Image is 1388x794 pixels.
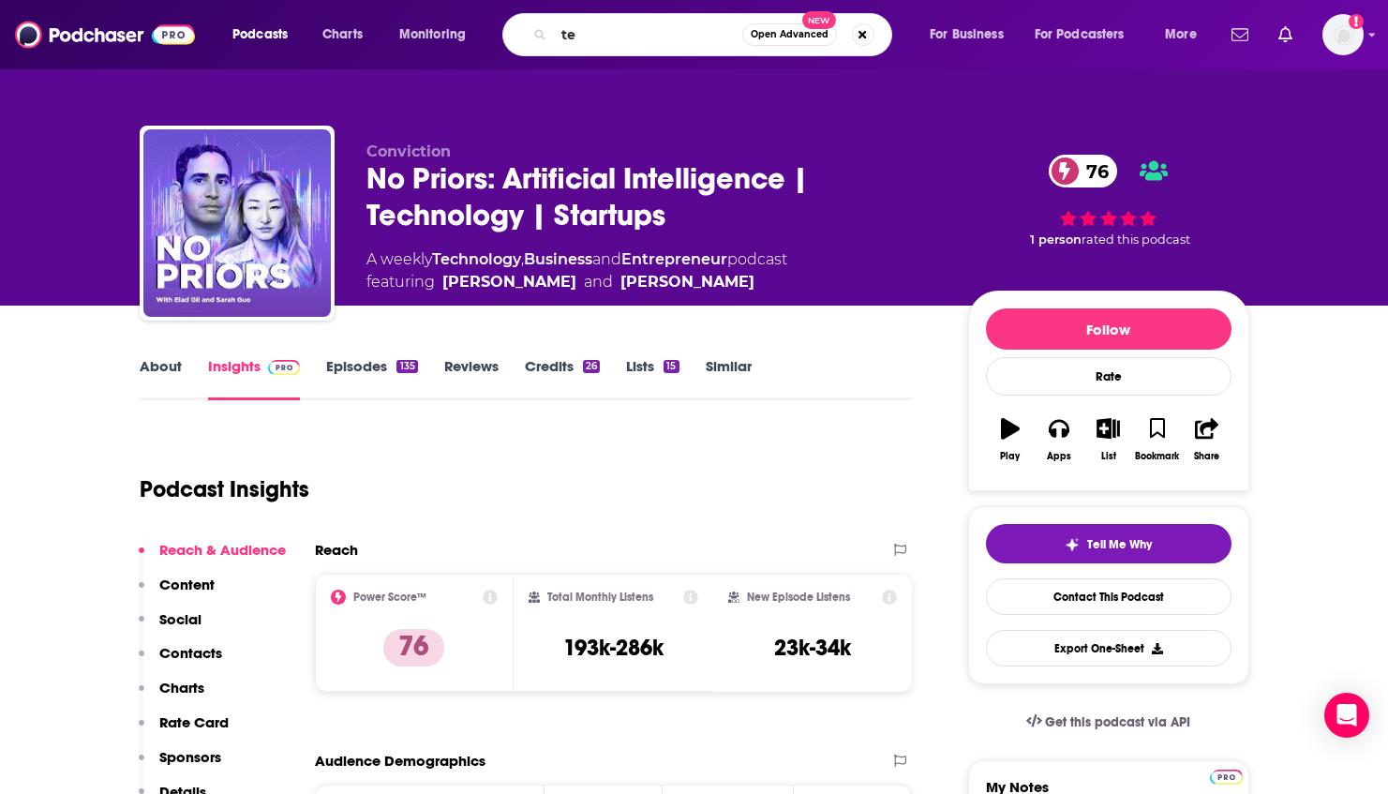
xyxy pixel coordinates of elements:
div: Open Intercom Messenger [1324,693,1369,738]
a: Show notifications dropdown [1271,19,1300,51]
button: Play [986,406,1035,473]
a: Credits26 [525,357,600,400]
div: 26 [583,360,600,373]
img: Podchaser Pro [1210,770,1243,785]
p: Charts [159,679,204,697]
button: open menu [386,20,490,50]
span: New [802,11,836,29]
a: Pro website [1210,767,1243,785]
div: Play [1000,451,1020,462]
img: Podchaser - Follow, Share and Rate Podcasts [15,17,195,52]
span: Monitoring [399,22,466,48]
a: InsightsPodchaser Pro [208,357,301,400]
button: Reach & Audience [139,541,286,576]
a: Charts [310,20,374,50]
button: open menu [917,20,1027,50]
span: 1 person [1030,232,1082,247]
button: Charts [139,679,204,713]
button: Share [1182,406,1231,473]
p: 76 [383,629,444,667]
span: 76 [1067,155,1118,187]
button: Follow [986,308,1231,350]
a: Reviews [444,357,499,400]
h2: Reach [315,541,358,559]
div: List [1101,451,1116,462]
p: Rate Card [159,713,229,731]
a: Business [524,250,592,268]
div: Bookmark [1135,451,1179,462]
button: Show profile menu [1322,14,1364,55]
button: List [1083,406,1132,473]
div: 135 [396,360,417,373]
span: More [1165,22,1197,48]
h2: Total Monthly Listens [547,591,653,604]
span: Charts [322,22,363,48]
button: Sponsors [139,748,221,783]
a: About [140,357,182,400]
div: Share [1194,451,1219,462]
div: Search podcasts, credits, & more... [520,13,910,56]
img: User Profile [1322,14,1364,55]
a: 76 [1049,155,1118,187]
span: Podcasts [232,22,288,48]
a: Entrepreneur [621,250,727,268]
svg: Add a profile image [1349,14,1364,29]
div: 15 [664,360,679,373]
button: open menu [1022,20,1152,50]
img: tell me why sparkle [1065,537,1080,552]
a: Show notifications dropdown [1224,19,1256,51]
span: rated this podcast [1082,232,1190,247]
button: Contacts [139,644,222,679]
h2: Power Score™ [353,591,426,604]
a: Technology [432,250,521,268]
button: open menu [219,20,312,50]
a: Contact This Podcast [986,578,1231,615]
button: Content [139,576,215,610]
h3: 193k-286k [563,634,664,662]
button: open menu [1152,20,1220,50]
span: and [584,271,613,293]
a: Elad Gil [442,271,576,293]
button: Social [139,610,201,645]
div: 76 1 personrated this podcast [968,142,1249,260]
button: Bookmark [1133,406,1182,473]
button: Apps [1035,406,1083,473]
span: and [592,250,621,268]
h2: Audience Demographics [315,752,485,770]
a: Episodes135 [326,357,417,400]
span: featuring [366,271,787,293]
button: Rate Card [139,713,229,748]
h2: New Episode Listens [747,591,850,604]
a: Get this podcast via API [1011,699,1206,745]
img: Podchaser Pro [268,360,301,375]
h1: Podcast Insights [140,475,309,503]
p: Social [159,610,201,628]
span: For Business [930,22,1004,48]
a: Lists15 [626,357,679,400]
h3: 23k-34k [774,634,851,662]
p: Content [159,576,215,593]
div: Apps [1047,451,1071,462]
span: Logged in as WE_Broadcast [1322,14,1364,55]
span: Tell Me Why [1087,537,1152,552]
a: Similar [706,357,752,400]
span: Open Advanced [751,30,828,39]
div: Rate [986,357,1231,396]
span: For Podcasters [1035,22,1125,48]
div: A weekly podcast [366,248,787,293]
p: Reach & Audience [159,541,286,559]
button: tell me why sparkleTell Me Why [986,524,1231,563]
p: Contacts [159,644,222,662]
span: Conviction [366,142,451,160]
img: No Priors: Artificial Intelligence | Technology | Startups [143,129,331,317]
a: Sarah Guo [620,271,754,293]
span: , [521,250,524,268]
button: Export One-Sheet [986,630,1231,667]
p: Sponsors [159,748,221,766]
span: Get this podcast via API [1045,714,1190,730]
button: Open AdvancedNew [742,23,837,46]
input: Search podcasts, credits, & more... [554,20,742,50]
